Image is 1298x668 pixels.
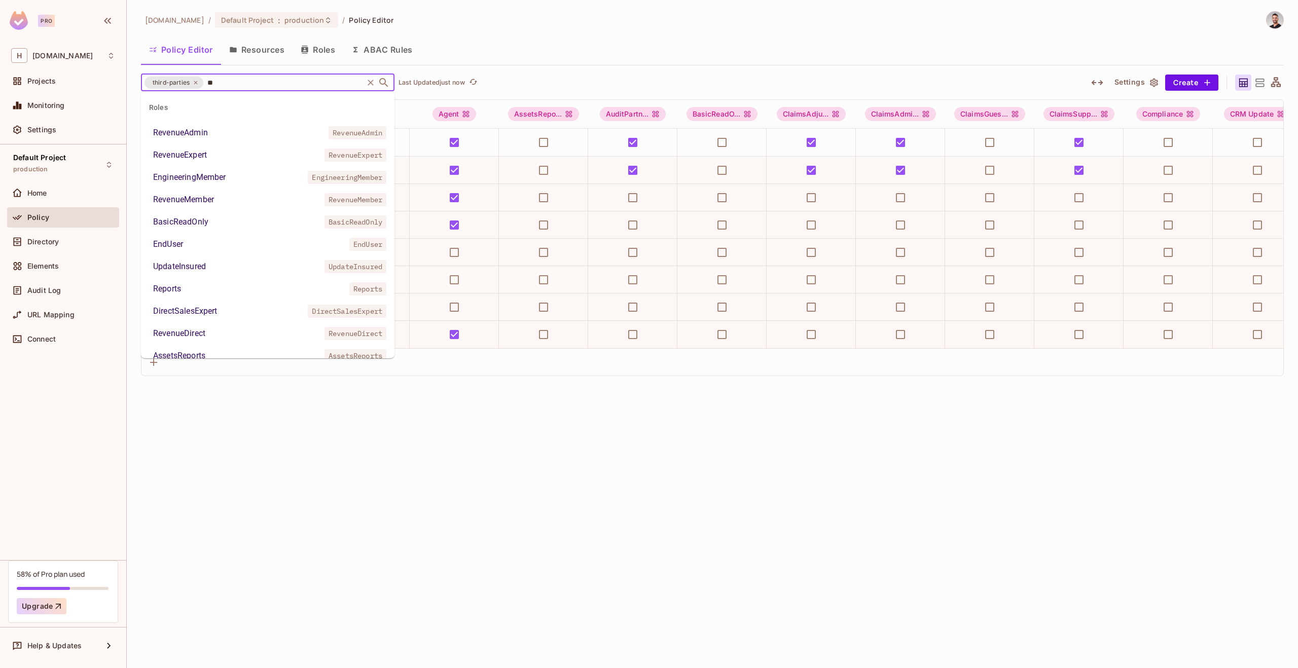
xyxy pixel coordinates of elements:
[1165,75,1218,91] button: Create
[687,107,758,121] div: BasicReadO...
[324,349,386,362] span: AssetsReports
[508,107,580,121] div: AssetsRepo...
[1267,12,1283,28] img: dor@honeycombinsurance.com
[27,126,56,134] span: Settings
[221,37,293,62] button: Resources
[141,95,394,120] div: Roles
[153,194,214,206] div: RevenueMember
[364,76,378,90] button: Clear
[153,305,218,317] div: DirectSalesExpert
[27,189,47,197] span: Home
[432,107,477,121] div: Agent
[145,15,204,25] span: the active workspace
[349,282,386,295] span: Reports
[343,37,421,62] button: ABAC Rules
[38,15,55,27] div: Pro
[1043,107,1115,121] div: ClaimsSupp...
[153,216,208,228] div: BasicReadOnly
[1110,75,1161,91] button: Settings
[27,101,65,109] span: Monitoring
[32,52,93,60] span: Workspace: honeycombinsurance.com
[308,171,386,184] span: EngineeringMember
[1136,107,1201,121] div: Compliance
[10,11,28,30] img: SReyMgAAAABJRU5ErkJggg==
[865,107,936,121] div: ClaimsAdmi...
[27,286,61,294] span: Audit Log
[27,77,56,85] span: Projects
[399,79,465,87] p: Last Updated just now
[17,598,66,614] button: Upgrade
[1224,107,1291,121] div: CRM Update
[954,107,1025,121] div: ClaimsGues...
[27,335,56,343] span: Connect
[147,78,196,88] span: third-parties
[141,37,221,62] button: Policy Editor
[777,107,846,121] div: ClaimsAdju...
[27,311,75,319] span: URL Mapping
[324,149,386,162] span: RevenueExpert
[465,77,479,89] span: Click to refresh data
[277,16,281,24] span: :
[27,642,82,650] span: Help & Updates
[954,107,1025,121] span: ClaimsGuest
[777,107,846,121] span: ClaimsAdjuster
[153,261,206,273] div: UpdateInsured
[377,76,391,90] button: Close
[329,126,386,139] span: RevenueAdmin
[153,350,205,362] div: AssetsReports
[11,48,27,63] span: H
[221,15,274,25] span: Default Project
[1043,107,1115,121] span: ClaimsSupport
[865,107,936,121] span: ClaimsAdmin
[17,569,85,579] div: 58% of Pro plan used
[324,215,386,229] span: BasicReadOnly
[153,327,205,340] div: RevenueDirect
[324,260,386,273] span: UpdateInsured
[153,283,181,295] div: Reports
[467,77,479,89] button: refresh
[13,154,66,162] span: Default Project
[308,305,386,318] span: DirectSalesExpert
[27,213,49,221] span: Policy
[145,77,203,89] div: third-parties
[600,107,666,121] span: AuditPartner
[153,238,183,250] div: EndUser
[153,149,207,161] div: RevenueExpert
[324,193,386,206] span: RevenueMember
[469,78,478,88] span: refresh
[600,107,666,121] div: AuditPartn...
[153,171,226,183] div: EngineeringMember
[208,15,211,25] li: /
[349,15,393,25] span: Policy Editor
[508,107,580,121] span: AssetsReports
[13,165,48,173] span: production
[293,37,343,62] button: Roles
[687,107,758,121] span: BasicReadOnly
[153,127,208,139] div: RevenueAdmin
[342,15,345,25] li: /
[284,15,324,25] span: production
[349,238,386,251] span: EndUser
[27,238,59,246] span: Directory
[324,327,386,340] span: RevenueDirect
[27,262,59,270] span: Elements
